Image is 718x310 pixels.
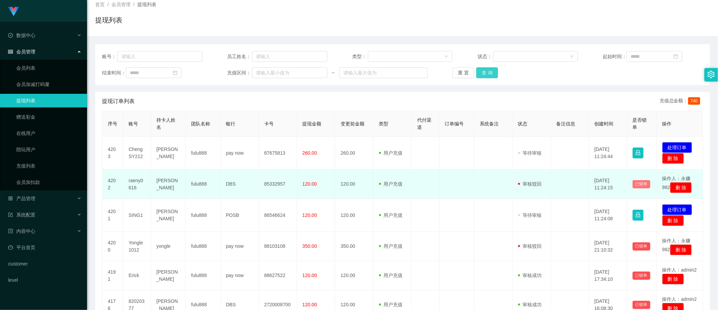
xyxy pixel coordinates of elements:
span: 操作人：永赚982 [662,176,691,190]
span: 会员管理 [8,49,35,54]
td: [DATE] 11:24:08 [589,199,627,232]
i: 图标: check-circle-o [8,33,13,38]
td: 85332957 [259,170,297,199]
i: 图标: calendar [173,70,177,75]
button: 已锁单 [633,180,650,188]
span: 740 [688,97,700,105]
a: customer [8,257,82,271]
td: fulu888 [186,199,220,232]
span: 内容中心 [8,228,35,234]
span: 类型： [353,53,368,60]
button: 已锁单 [633,242,650,251]
input: 请输入 [252,51,327,62]
td: pay now [221,261,259,290]
a: 充值列表 [16,159,82,173]
td: fulu888 [186,261,220,290]
td: fulu888 [186,232,220,261]
span: 操作 [662,121,672,126]
td: 260.00 [335,137,373,170]
td: [PERSON_NAME] [151,170,186,199]
a: 赠送彩金 [16,110,82,124]
td: [PERSON_NAME] [151,137,186,170]
span: 序号 [108,121,117,126]
h1: 提现列表 [95,15,122,25]
td: 4191 [102,261,123,290]
input: 请输入 [117,51,202,62]
img: logo.9652507e.png [8,7,19,16]
span: 审核驳回 [518,243,542,249]
i: 图标: setting [707,71,715,78]
a: 陪玩用户 [16,143,82,156]
span: 260.00 [303,150,317,156]
span: 账号 [129,121,138,126]
span: 是否锁单 [633,117,647,130]
td: 4203 [102,137,123,170]
span: 首页 [95,2,105,7]
td: 4201 [102,199,123,232]
button: 删 除 [662,215,684,226]
td: Erick [123,261,151,290]
div: 充值总金额： [660,97,703,105]
button: 删 除 [670,182,692,193]
span: 350.00 [303,243,317,249]
span: 用户充值 [379,181,403,187]
span: 银行 [226,121,236,126]
td: 87675813 [259,137,297,170]
button: 删 除 [662,153,684,164]
span: 操作人：admin2 [662,296,697,302]
button: 查 询 [476,67,498,78]
button: 已锁单 [633,301,650,309]
i: 图标: calendar [673,54,678,59]
td: 88627522 [259,261,297,290]
span: 提现列表 [137,2,156,7]
td: 86546624 [259,199,297,232]
td: [DATE] 11:24:44 [589,137,627,170]
span: 充值区间： [227,69,252,76]
span: 持卡人姓名 [156,117,175,130]
span: / [133,2,135,7]
span: 120.00 [303,302,317,307]
span: 用户充值 [379,212,403,218]
span: 等待审核 [518,150,542,156]
td: POSB [221,199,259,232]
span: 120.00 [303,212,317,218]
button: 图标: lock [633,210,644,221]
button: 处理订单 [662,142,692,153]
button: 图标: lock [633,148,644,158]
td: Yongle1012 [123,232,151,261]
td: ChengSY212 [123,137,151,170]
td: DBS [221,170,259,199]
a: 会员加扣款 [16,175,82,189]
i: 图标: form [8,212,13,217]
button: 重 置 [452,67,474,78]
span: 类型 [379,121,389,126]
span: 用户充值 [379,273,403,278]
span: 结束时间： [102,69,126,76]
td: 88103108 [259,232,297,261]
span: 操作人：永赚982 [662,238,691,253]
td: 350.00 [335,232,373,261]
span: 操作人：admin2 [662,267,697,273]
span: 备注信息 [556,121,575,126]
span: 120.00 [303,273,317,278]
button: 处理订单 [662,204,692,215]
span: 团队名称 [191,121,210,126]
span: 系统备注 [480,121,499,126]
span: 等待审核 [518,212,542,218]
a: level [8,273,82,287]
span: 产品管理 [8,196,35,201]
button: 删 除 [662,274,684,285]
span: 系统配置 [8,212,35,218]
span: 状态： [478,53,493,60]
a: 在线用户 [16,126,82,140]
span: ~ [327,69,339,76]
a: 提现列表 [16,94,82,107]
td: fulu888 [186,137,220,170]
td: 4202 [102,170,123,199]
span: 审核成功 [518,302,542,307]
span: / [107,2,109,7]
td: SING1 [123,199,151,232]
span: 提现金额 [303,121,322,126]
span: 状态 [518,121,528,126]
td: pay now [221,232,259,261]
